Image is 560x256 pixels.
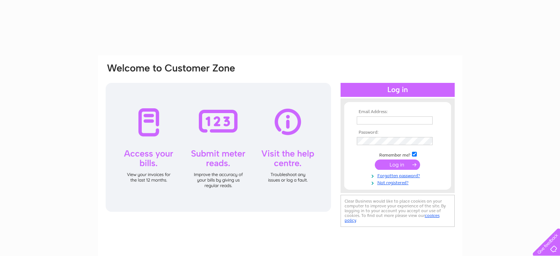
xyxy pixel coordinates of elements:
a: cookies policy [345,213,440,223]
td: Remember me? [355,151,440,158]
th: Password: [355,130,440,135]
input: Submit [375,159,420,170]
th: Email Address: [355,109,440,115]
a: Forgotten password? [357,172,440,179]
div: Clear Business would like to place cookies on your computer to improve your experience of the sit... [341,195,455,227]
a: Not registered? [357,179,440,186]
